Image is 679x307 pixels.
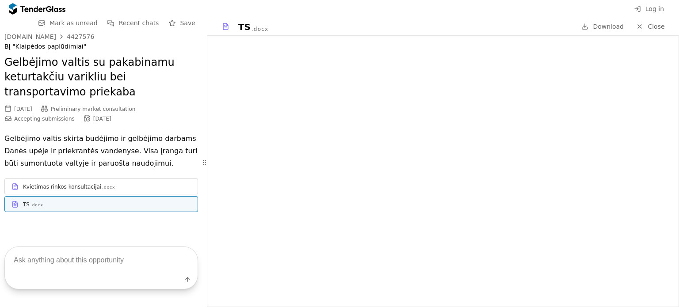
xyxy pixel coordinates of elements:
div: .docx [31,202,43,208]
button: Recent chats [105,18,162,29]
span: Close [648,23,664,30]
span: Save [180,19,195,27]
div: Kvietimas rinkos konsultacijai [23,183,101,190]
button: Log in [631,4,667,15]
span: Log in [645,5,664,12]
div: BĮ "Klaipėdos paplūdimiai" [4,43,198,50]
a: TS.docx [4,196,198,212]
div: TS [238,21,251,33]
div: .docx [252,26,268,33]
span: Recent chats [119,19,159,27]
button: Mark as unread [35,18,100,29]
a: [DOMAIN_NAME]4427576 [4,33,94,40]
div: .docx [102,185,115,190]
div: 4427576 [67,34,94,40]
a: Close [631,21,670,32]
span: Preliminary market consultation [51,106,136,112]
button: Save [166,18,198,29]
div: [DOMAIN_NAME] [4,34,56,40]
a: Download [579,21,626,32]
div: TS [23,201,30,208]
p: Gelbėjimo valtis skirta budėjimo ir gelbėjimo darbams Danės upėje ir priekrantės vandenyse. Visa ... [4,133,198,170]
h2: Gelbėjimo valtis su pakabinamu keturtakčiu varikliu bei transportavimo priekaba [4,55,198,100]
span: Mark as unread [50,19,98,27]
span: Accepting submissions [14,116,75,122]
div: [DATE] [93,116,111,122]
div: [DATE] [14,106,32,112]
a: Kvietimas rinkos konsultacijai.docx [4,178,198,194]
span: Download [593,23,624,30]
